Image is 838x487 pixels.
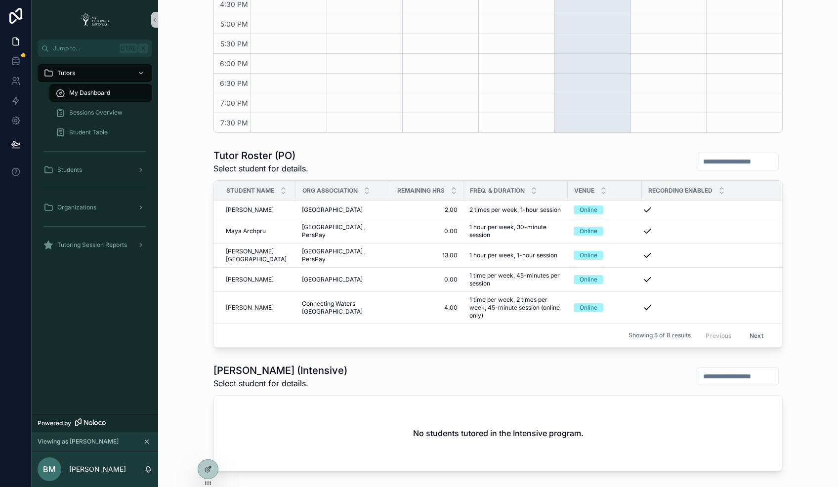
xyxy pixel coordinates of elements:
[57,69,75,77] span: Tutors
[628,331,691,339] span: Showing 5 of 8 results
[302,206,383,214] a: [GEOGRAPHIC_DATA]
[580,251,597,260] div: Online
[302,276,363,284] span: [GEOGRAPHIC_DATA]
[226,206,274,214] span: [PERSON_NAME]
[226,227,290,235] a: Maya Archpru
[413,427,584,439] h2: No students tutored in the Intensive program.
[49,123,152,141] a: Student Table
[218,40,251,48] span: 5:30 PM
[470,187,525,195] span: Freq. & Duration
[395,276,458,284] a: 0.00
[302,276,383,284] a: [GEOGRAPHIC_DATA]
[397,187,445,195] span: Remaining Hrs
[32,414,158,432] a: Powered by
[226,206,290,214] a: [PERSON_NAME]
[226,247,290,263] a: [PERSON_NAME][GEOGRAPHIC_DATA]
[302,206,363,214] span: [GEOGRAPHIC_DATA]
[38,419,71,427] span: Powered by
[574,303,636,312] a: Online
[213,364,347,377] h1: [PERSON_NAME] (Intensive)
[69,464,126,474] p: [PERSON_NAME]
[469,296,562,320] a: 1 time per week, 2 times per week, 45-minute session (online only)
[69,89,110,97] span: My Dashboard
[218,119,251,127] span: 7:30 PM
[302,247,383,263] a: [GEOGRAPHIC_DATA] , PersPay
[69,109,123,117] span: Sessions Overview
[226,187,274,195] span: Student Name
[43,463,56,475] span: BM
[469,251,557,259] span: 1 hour per week, 1-hour session
[469,251,562,259] a: 1 hour per week, 1-hour session
[574,205,636,214] a: Online
[226,304,274,312] span: [PERSON_NAME]
[38,64,152,82] a: Tutors
[38,438,119,446] span: Viewing as [PERSON_NAME]
[574,227,636,236] a: Online
[580,227,597,236] div: Online
[743,328,770,343] button: Next
[226,304,290,312] a: [PERSON_NAME]
[38,161,152,179] a: Students
[217,59,251,68] span: 6:00 PM
[53,44,116,52] span: Jump to...
[302,187,358,195] span: Org Association
[226,276,290,284] a: [PERSON_NAME]
[213,162,308,174] span: Select student for details.
[302,300,383,316] a: Connecting Waters [GEOGRAPHIC_DATA]
[139,44,147,52] span: K
[218,99,251,107] span: 7:00 PM
[469,223,562,239] a: 1 hour per week, 30-minute session
[574,275,636,284] a: Online
[78,12,112,28] img: App logo
[302,223,383,239] a: [GEOGRAPHIC_DATA] , PersPay
[213,149,308,162] h1: Tutor Roster (PO)
[38,199,152,216] a: Organizations
[49,84,152,102] a: My Dashboard
[226,227,266,235] span: Maya Archpru
[213,377,347,389] span: Select student for details.
[226,276,274,284] span: [PERSON_NAME]
[580,303,597,312] div: Online
[69,128,108,136] span: Student Table
[57,241,127,249] span: Tutoring Session Reports
[57,166,82,174] span: Students
[469,206,561,214] span: 2 times per week, 1-hour session
[218,20,251,28] span: 5:00 PM
[395,227,458,235] a: 0.00
[395,304,458,312] a: 4.00
[574,251,636,260] a: Online
[49,104,152,122] a: Sessions Overview
[395,206,458,214] a: 2.00
[580,205,597,214] div: Online
[120,43,137,53] span: Ctrl
[648,187,712,195] span: Recording Enabled
[32,57,158,267] div: scrollable content
[469,206,562,214] a: 2 times per week, 1-hour session
[38,236,152,254] a: Tutoring Session Reports
[38,40,152,57] button: Jump to...CtrlK
[217,79,251,87] span: 6:30 PM
[395,251,458,259] a: 13.00
[57,203,96,211] span: Organizations
[574,187,594,195] span: Venue
[469,272,562,287] a: 1 time per week, 45-minutes per session
[580,275,597,284] div: Online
